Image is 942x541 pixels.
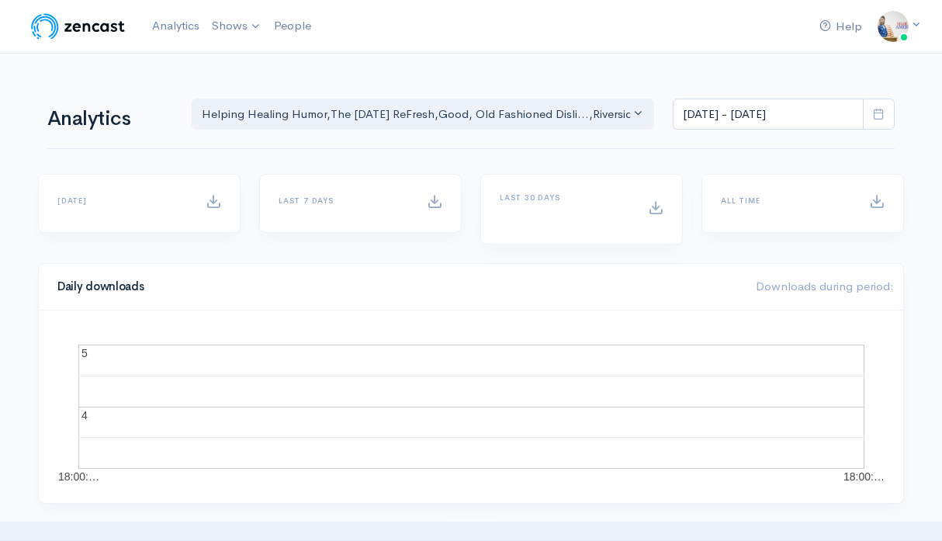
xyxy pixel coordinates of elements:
[57,329,885,484] svg: A chart.
[192,99,654,130] button: Helping Healing Humor, The Friday ReFresh, Good, Old Fashioned Disli..., Riverside Knight Lights
[500,193,629,202] h6: Last 30 days
[57,280,737,293] h4: Daily downloads
[29,11,127,42] img: ZenCast Logo
[721,196,850,205] h6: All time
[878,11,909,42] img: ...
[206,9,268,43] a: Shows
[81,347,88,359] text: 5
[57,196,187,205] h6: [DATE]
[81,409,88,421] text: 4
[202,106,630,123] div: Helping Healing Humor , The [DATE] ReFresh , Good, Old Fashioned Disli... , Riverside Knight Lights
[268,9,317,43] a: People
[146,9,206,43] a: Analytics
[279,196,408,205] h6: Last 7 days
[58,470,99,483] text: 18:00:…
[673,99,864,130] input: analytics date range selector
[813,10,868,43] a: Help
[47,108,173,130] h1: Analytics
[756,279,894,293] span: Downloads during period:
[843,470,885,483] text: 18:00:…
